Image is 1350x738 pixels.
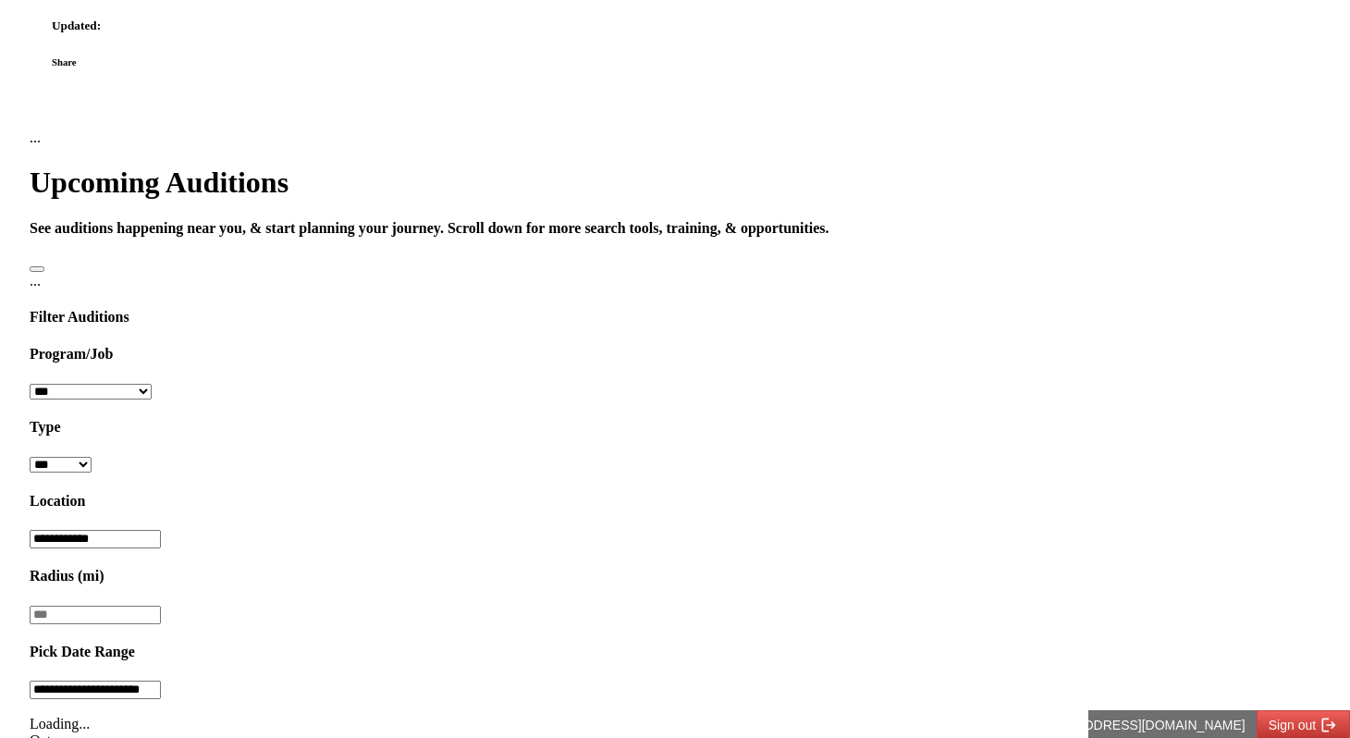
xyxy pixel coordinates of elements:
[180,7,227,22] span: Sign out
[30,346,1320,363] h4: Program/Job
[30,568,104,584] h4: Radius (mi)
[30,220,1320,237] h4: See auditions happening near you, & start planning your journey. Scroll down for more search tool...
[30,309,1320,326] h4: Filter Auditions
[30,530,161,548] input: Location
[30,266,44,272] button: Close
[52,18,1298,33] h5: Updated:
[30,273,1320,289] div: ...
[30,699,108,715] a: Apply Filters
[30,493,1320,510] h4: Location
[30,644,1320,660] h4: Pick Date Range
[52,56,1298,68] h6: Share
[30,129,1320,146] div: ...
[30,166,1320,200] h1: Upcoming Auditions
[30,716,90,732] span: Loading...
[30,419,1320,436] h4: Type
